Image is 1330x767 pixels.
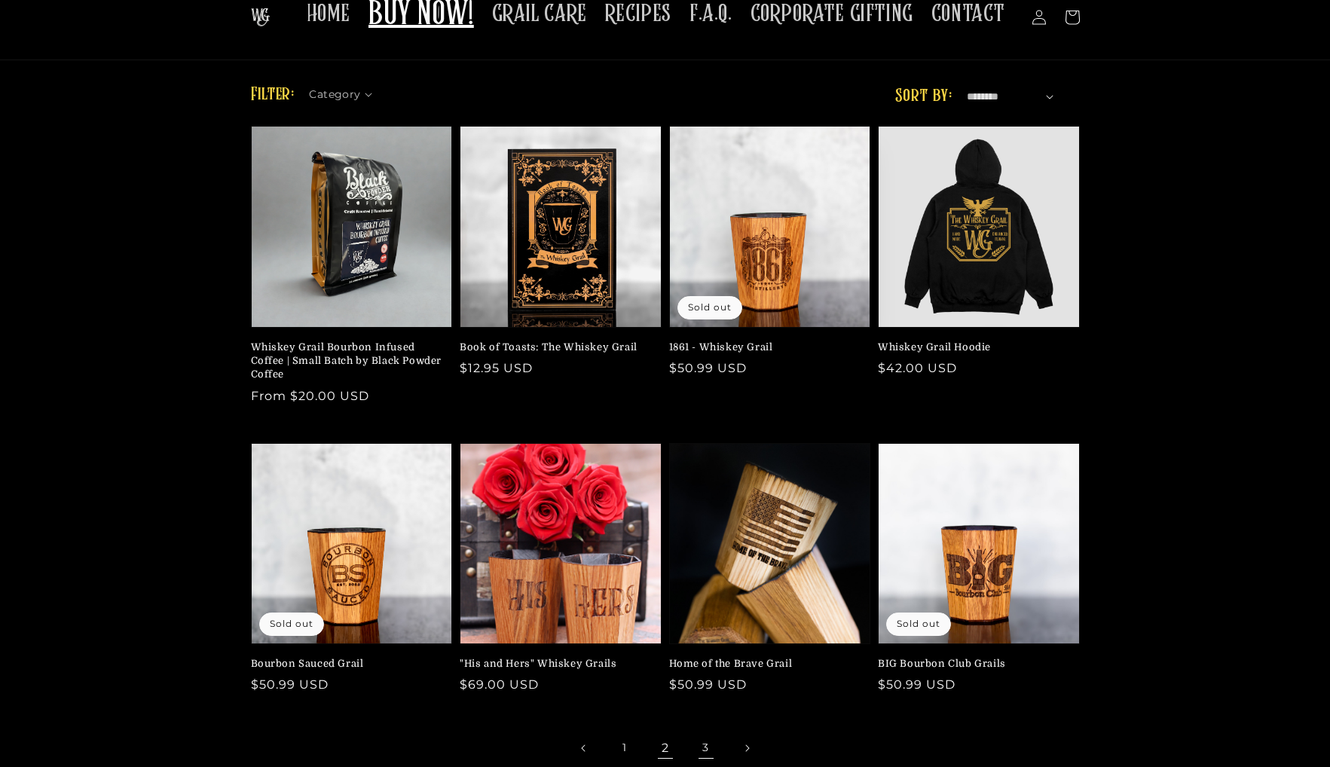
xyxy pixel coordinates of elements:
a: Whiskey Grail Hoodie [878,341,1071,354]
a: Previous page [567,732,601,765]
label: Sort by: [895,87,952,105]
a: Whiskey Grail Bourbon Infused Coffee | Small Batch by Black Powder Coffee [251,341,444,382]
span: Page 2 [649,732,682,765]
a: Home of the Brave Grail [669,657,862,671]
span: Category [309,87,360,102]
img: The Whiskey Grail [251,8,270,26]
a: BIG Bourbon Club Grails [878,657,1071,671]
a: Next page [730,732,763,765]
nav: Pagination [251,732,1080,765]
h2: Filter: [251,81,295,108]
a: 1861 - Whiskey Grail [669,341,862,354]
a: Page 1 [608,732,641,765]
a: "His and Hers" Whiskey Grails [460,657,653,671]
a: Book of Toasts: The Whiskey Grail [460,341,653,354]
a: Page 3 [689,732,723,765]
summary: Category [309,83,381,99]
a: Bourbon Sauced Grail [251,657,444,671]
